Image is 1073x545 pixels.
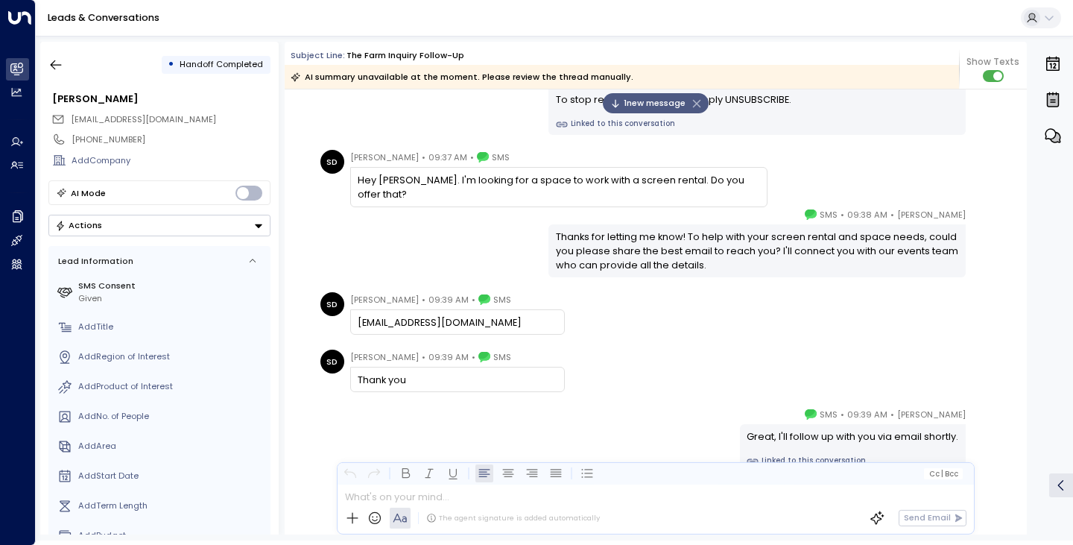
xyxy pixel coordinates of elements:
[350,292,419,307] span: [PERSON_NAME]
[320,350,344,374] div: SD
[350,350,419,365] span: [PERSON_NAME]
[358,173,759,201] div: Hey [PERSON_NAME]. I'm looking for a space to work with a screen rental. Do you offer that?
[492,150,510,165] span: SMS
[428,350,469,365] span: 09:39 AM
[897,207,966,222] span: [PERSON_NAME]
[71,113,216,126] span: stmotion7@gmail.com
[470,150,474,165] span: •
[941,470,943,478] span: |
[556,230,959,273] div: Thanks for letting me know! To help with your screen rental and space needs, could you please sha...
[48,215,270,236] button: Actions
[422,292,425,307] span: •
[603,93,709,113] div: 1new message
[897,407,966,422] span: [PERSON_NAME]
[320,150,344,174] div: SD
[71,186,106,201] div: AI Mode
[54,255,133,268] div: Lead Information
[78,529,265,542] div: AddBudget
[78,470,265,482] div: AddStart Date
[924,468,963,479] button: Cc|Bcc
[72,154,270,167] div: AddCompany
[820,407,838,422] span: SMS
[972,207,996,231] img: 5_headshot.jpg
[350,150,419,165] span: [PERSON_NAME]
[78,321,265,333] div: AddTitle
[168,54,174,75] div: •
[426,513,600,523] div: The agent signature is added automatically
[820,207,838,222] span: SMS
[291,69,633,84] div: AI summary unavailable at the moment. Please review the thread manually.
[78,440,265,453] div: AddArea
[847,207,887,222] span: 09:38 AM
[890,207,894,222] span: •
[365,464,383,482] button: Redo
[55,220,102,230] div: Actions
[52,92,270,106] div: [PERSON_NAME]
[320,292,344,316] div: SD
[472,292,475,307] span: •
[493,292,511,307] span: SMS
[358,373,557,387] div: Thank you
[358,315,557,330] div: [EMAIL_ADDRESS][DOMAIN_NAME]
[422,350,425,365] span: •
[841,207,844,222] span: •
[346,49,464,62] div: The Farm Inquiry Follow-up
[972,487,996,511] img: 5_headshot.jpg
[428,150,467,165] span: 09:37 AM
[929,470,958,478] span: Cc Bcc
[747,429,958,444] div: Great, I'll follow up with you via email shortly.
[890,407,894,422] span: •
[72,133,270,146] div: [PHONE_NUMBER]
[472,350,475,365] span: •
[972,407,996,431] img: 5_headshot.jpg
[847,407,887,422] span: 09:39 AM
[180,58,263,70] span: Handoff Completed
[610,97,686,110] span: 1 new message
[428,292,469,307] span: 09:39 AM
[78,380,265,393] div: AddProduct of Interest
[48,11,159,24] a: Leads & Conversations
[78,292,265,305] div: Given
[71,113,216,125] span: [EMAIL_ADDRESS][DOMAIN_NAME]
[493,350,511,365] span: SMS
[78,410,265,423] div: AddNo. of People
[78,350,265,363] div: AddRegion of Interest
[966,55,1019,69] span: Show Texts
[78,280,265,292] label: SMS Consent
[422,150,425,165] span: •
[747,456,958,467] a: Linked to this conversation
[341,464,359,482] button: Undo
[556,119,959,130] a: Linked to this conversation
[291,49,345,61] span: Subject Line:
[48,215,270,236] div: Button group with a nested menu
[841,407,844,422] span: •
[78,500,265,512] div: AddTerm Length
